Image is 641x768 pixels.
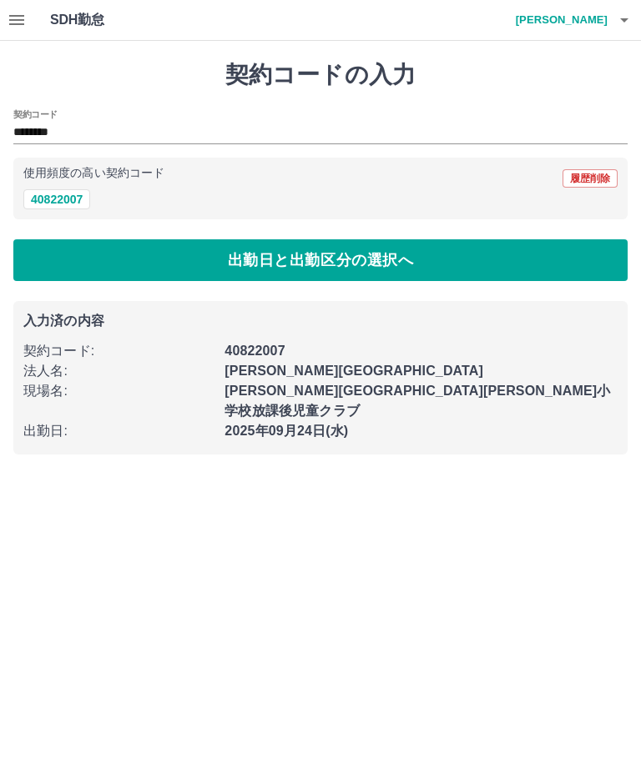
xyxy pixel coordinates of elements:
[23,341,215,361] p: 契約コード :
[13,239,628,281] button: 出勤日と出勤区分の選択へ
[13,108,58,121] h2: 契約コード
[23,361,215,381] p: 法人名 :
[225,344,285,358] b: 40822007
[23,168,164,179] p: 使用頻度の高い契約コード
[23,421,215,441] p: 出勤日 :
[23,314,618,328] p: 入力済の内容
[225,364,483,378] b: [PERSON_NAME][GEOGRAPHIC_DATA]
[23,189,90,209] button: 40822007
[563,169,618,188] button: 履歴削除
[13,61,628,89] h1: 契約コードの入力
[23,381,215,401] p: 現場名 :
[225,424,348,438] b: 2025年09月24日(水)
[225,384,610,418] b: [PERSON_NAME][GEOGRAPHIC_DATA][PERSON_NAME]小学校放課後児童クラブ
